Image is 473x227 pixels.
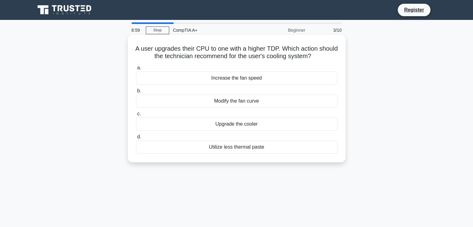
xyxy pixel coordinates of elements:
div: 8:59 [128,24,146,36]
span: c. [137,111,141,116]
div: 3/10 [309,24,345,36]
span: b. [137,88,141,93]
span: d. [137,134,141,139]
div: Modify the fan curve [136,95,337,108]
div: Utilize less thermal paste [136,141,337,154]
div: Beginner [255,24,309,36]
a: Register [400,6,428,14]
h5: A user upgrades their CPU to one with a higher TDP. Which action should the technician recommend ... [135,45,338,60]
div: Upgrade the cooler [136,118,337,131]
a: Stop [146,26,169,34]
div: Increase the fan speed [136,72,337,85]
div: CompTIA A+ [169,24,255,36]
span: a. [137,65,141,70]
